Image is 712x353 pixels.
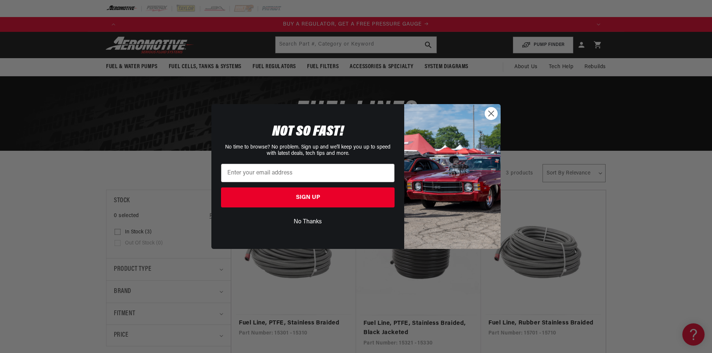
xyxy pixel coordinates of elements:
img: 85cdd541-2605-488b-b08c-a5ee7b438a35.jpeg [404,104,501,249]
button: Close dialog [485,107,498,120]
span: No time to browse? No problem. Sign up and we'll keep you up to speed with latest deals, tech tip... [225,144,390,156]
button: SIGN UP [221,187,395,207]
span: NOT SO FAST! [272,124,344,139]
button: No Thanks [221,215,395,229]
input: Enter your email address [221,164,395,182]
